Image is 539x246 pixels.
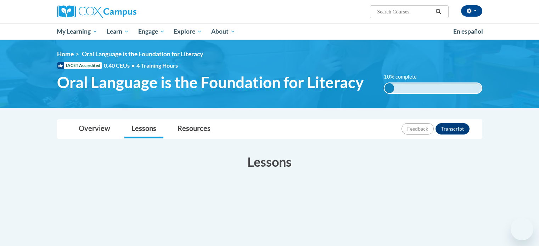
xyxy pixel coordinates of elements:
span: • [131,62,135,69]
span: Oral Language is the Foundation for Literacy [57,73,364,92]
label: 10% complete [384,73,425,81]
div: 10% complete [384,83,394,93]
a: En español [449,24,488,39]
div: Main menu [46,23,493,40]
a: Home [57,50,74,58]
iframe: Button to launch messaging window [511,218,533,240]
button: Feedback [402,123,434,135]
span: IACET Accredited [57,62,102,69]
span: Engage [138,27,165,36]
a: Explore [169,23,207,40]
span: Explore [174,27,202,36]
span: 0.40 CEUs [104,62,136,69]
span: My Learning [57,27,97,36]
button: Search [433,7,444,16]
button: Transcript [436,123,470,135]
h3: Lessons [57,153,482,171]
a: Lessons [124,120,163,138]
a: Cox Campus [57,5,192,18]
input: Search Courses [376,7,433,16]
button: Account Settings [461,5,482,17]
a: Engage [134,23,169,40]
span: 4 Training Hours [136,62,178,69]
a: Overview [72,120,117,138]
a: My Learning [52,23,102,40]
a: About [207,23,240,40]
span: About [211,27,235,36]
span: Learn [107,27,129,36]
span: En español [453,28,483,35]
a: Resources [170,120,218,138]
a: Learn [102,23,134,40]
img: Cox Campus [57,5,136,18]
span: Oral Language is the Foundation for Literacy [82,50,203,58]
